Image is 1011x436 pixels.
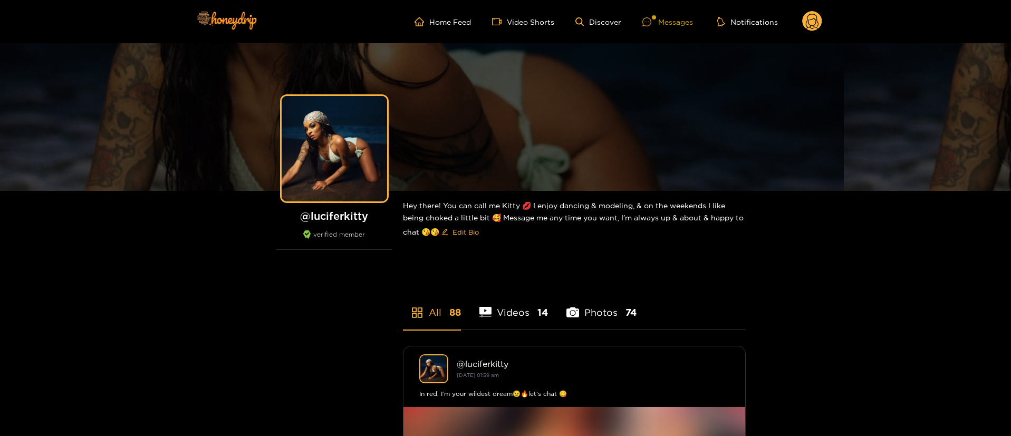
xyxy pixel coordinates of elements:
[575,17,621,26] a: Discover
[419,354,448,383] img: luciferkitty
[625,306,637,319] span: 74
[276,230,392,250] div: verified member
[492,17,507,26] span: video-camera
[403,282,461,330] li: All
[411,306,423,319] span: appstore
[457,372,499,378] small: [DATE] 01:59 am
[479,282,548,330] li: Videos
[403,191,746,249] div: Hey there! You can call me Kitty 💋 I enjoy dancing & modeling, & on the weekends I like being cho...
[449,306,461,319] span: 88
[415,17,471,26] a: Home Feed
[276,209,392,222] h1: @ luciferkitty
[537,306,548,319] span: 14
[457,359,729,369] div: @ luciferkitty
[714,16,781,27] button: Notifications
[441,228,448,236] span: edit
[415,17,429,26] span: home
[419,389,729,399] div: In red, I’m your wildest dream😉🔥let's chat 😋
[452,227,479,237] span: Edit Bio
[492,17,554,26] a: Video Shorts
[566,282,637,330] li: Photos
[642,16,693,28] div: Messages
[439,224,481,240] button: editEdit Bio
